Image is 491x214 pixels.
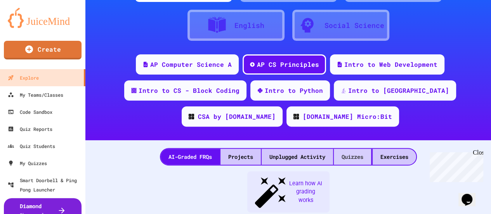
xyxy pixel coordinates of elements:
div: Social Science [324,20,384,31]
div: Code Sandbox [8,107,52,117]
div: Exercises [373,149,416,165]
div: AP Computer Science A [150,60,232,69]
span: Learn how AI grading works [288,179,323,205]
img: logo-orange.svg [8,8,78,28]
div: Chat with us now!Close [3,3,54,49]
iframe: chat widget [458,183,483,206]
div: English [234,20,264,31]
div: Intro to [GEOGRAPHIC_DATA] [348,86,449,95]
div: AI-Graded FRQs [161,149,220,165]
div: Intro to Python [265,86,323,95]
div: CSA by [DOMAIN_NAME] [198,112,276,121]
img: CODE_logo_RGB.png [293,114,299,119]
div: Quiz Students [8,141,55,151]
div: My Quizzes [8,158,47,168]
div: Intro to Web Development [344,60,437,69]
div: Quiz Reports [8,124,52,134]
div: My Teams/Classes [8,90,63,99]
div: Unplugged Activity [262,149,333,165]
div: Explore [8,73,39,82]
div: Quizzes [334,149,371,165]
div: [DOMAIN_NAME] Micro:Bit [303,112,392,121]
div: Intro to CS - Block Coding [139,86,239,95]
a: Create [4,41,82,59]
div: AP CS Principles [257,60,319,69]
iframe: chat widget [427,149,483,182]
div: Projects [220,149,261,165]
div: Smart Doorbell & Ping Pong Launcher [8,176,82,194]
img: CODE_logo_RGB.png [189,114,194,119]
